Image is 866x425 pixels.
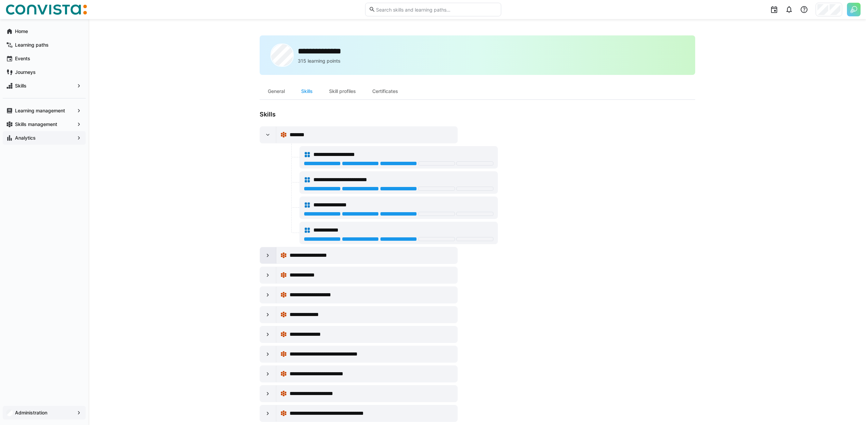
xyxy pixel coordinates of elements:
[321,83,364,99] div: Skill profiles
[375,6,497,13] input: Search skills and learning paths…
[260,83,293,99] div: General
[293,83,321,99] div: Skills
[260,111,532,118] h3: Skills
[298,58,341,64] p: 315 learning points
[364,83,406,99] div: Certificates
